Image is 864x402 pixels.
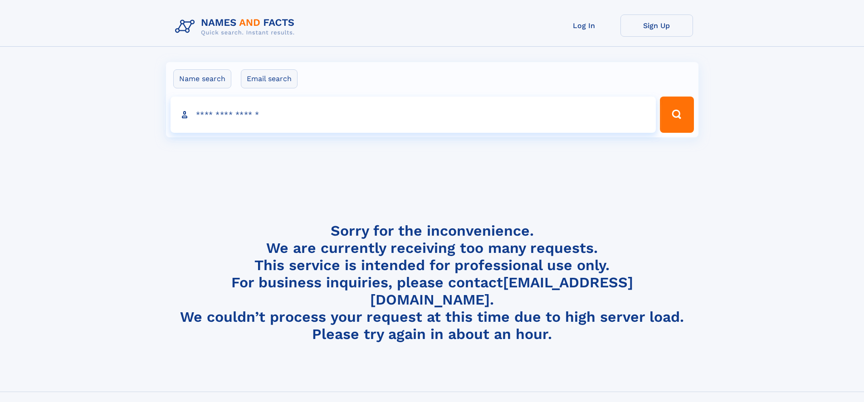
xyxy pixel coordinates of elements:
[171,97,656,133] input: search input
[620,15,693,37] a: Sign Up
[171,15,302,39] img: Logo Names and Facts
[660,97,693,133] button: Search Button
[241,69,298,88] label: Email search
[171,222,693,343] h4: Sorry for the inconvenience. We are currently receiving too many requests. This service is intend...
[173,69,231,88] label: Name search
[548,15,620,37] a: Log In
[370,274,633,308] a: [EMAIL_ADDRESS][DOMAIN_NAME]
